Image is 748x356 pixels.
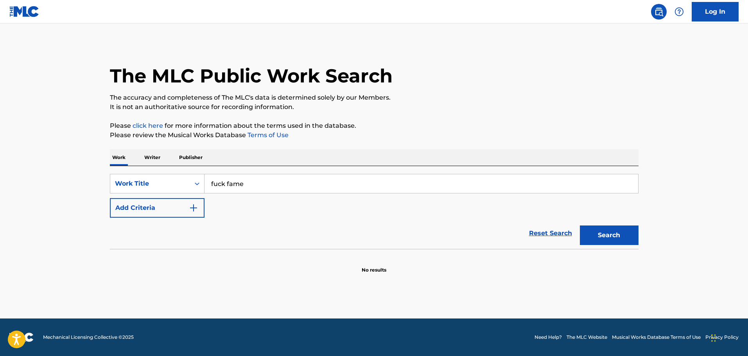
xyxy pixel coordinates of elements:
a: Privacy Policy [705,334,739,341]
img: MLC Logo [9,6,39,17]
a: click here [133,122,163,129]
form: Search Form [110,174,639,249]
button: Search [580,225,639,245]
a: Log In [692,2,739,21]
a: The MLC Website [567,334,607,341]
a: Need Help? [535,334,562,341]
p: The accuracy and completeness of The MLC's data is determined solely by our Members. [110,93,639,102]
a: Public Search [651,4,667,20]
button: Add Criteria [110,198,204,218]
p: Writer [142,149,163,166]
div: Help [671,4,687,20]
p: Please review the Musical Works Database [110,131,639,140]
img: 9d2ae6d4665cec9f34b9.svg [189,203,198,213]
p: No results [362,257,386,274]
a: Terms of Use [246,131,289,139]
iframe: Chat Widget [709,318,748,356]
div: Drag [711,326,716,350]
p: It is not an authoritative source for recording information. [110,102,639,112]
a: Musical Works Database Terms of Use [612,334,701,341]
a: Reset Search [525,225,576,242]
img: search [654,7,664,16]
span: Mechanical Licensing Collective © 2025 [43,334,134,341]
img: help [674,7,684,16]
p: Work [110,149,128,166]
p: Please for more information about the terms used in the database. [110,121,639,131]
p: Publisher [177,149,205,166]
h1: The MLC Public Work Search [110,64,393,88]
img: logo [9,333,34,342]
div: Work Title [115,179,185,188]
